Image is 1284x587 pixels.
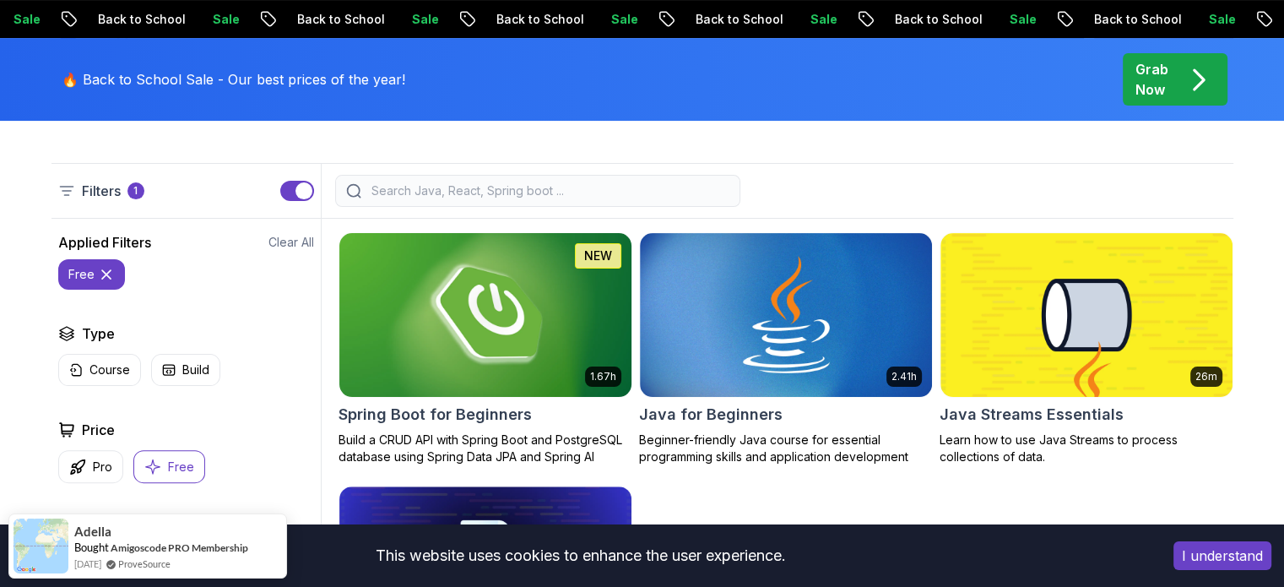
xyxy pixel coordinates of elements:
[1156,11,1210,28] p: Sale
[111,541,248,555] a: Amigoscode PRO Membership
[940,233,1233,397] img: Java Streams Essentials card
[58,232,151,253] h2: Applied Filters
[58,450,123,483] button: Pro
[339,232,632,465] a: Spring Boot for Beginners card1.67hNEWSpring Boot for BeginnersBuild a CRUD API with Spring Boot ...
[1195,370,1217,383] p: 26m
[160,11,214,28] p: Sale
[642,11,757,28] p: Back to School
[133,450,205,483] button: Free
[58,259,125,290] button: free
[940,403,1124,427] h2: Java Streams Essentials
[443,11,558,28] p: Back to School
[639,403,783,427] h2: Java for Beginners
[168,459,194,476] p: Free
[956,11,1010,28] p: Sale
[891,370,917,383] p: 2.41h
[842,11,956,28] p: Back to School
[82,420,115,440] h2: Price
[182,361,209,378] p: Build
[58,354,141,386] button: Course
[640,233,932,397] img: Java for Beginners card
[268,234,314,251] button: Clear All
[1173,541,1271,570] button: Accept cookies
[89,361,130,378] p: Course
[133,184,138,198] p: 1
[13,537,1148,574] div: This website uses cookies to enhance the user experience.
[757,11,811,28] p: Sale
[1135,59,1168,100] p: Grab Now
[339,432,632,465] p: Build a CRUD API with Spring Boot and PostgreSQL database using Spring Data JPA and Spring AI
[339,403,532,427] h2: Spring Boot for Beginners
[940,232,1233,465] a: Java Streams Essentials card26mJava Streams EssentialsLearn how to use Java Streams to process co...
[82,181,121,201] p: Filters
[74,541,109,554] span: Bought
[639,232,933,465] a: Java for Beginners card2.41hJava for BeginnersBeginner-friendly Java course for essential program...
[1041,11,1156,28] p: Back to School
[244,11,359,28] p: Back to School
[359,11,413,28] p: Sale
[82,323,115,344] h2: Type
[151,354,220,386] button: Build
[558,11,612,28] p: Sale
[74,524,111,539] span: Adella
[584,247,612,264] p: NEW
[118,557,171,571] a: ProveSource
[62,69,405,90] p: 🔥 Back to School Sale - Our best prices of the year!
[940,432,1233,465] p: Learn how to use Java Streams to process collections of data.
[368,182,729,199] input: Search Java, React, Spring boot ...
[45,11,160,28] p: Back to School
[68,266,95,283] p: free
[74,557,101,571] span: [DATE]
[639,432,933,465] p: Beginner-friendly Java course for essential programming skills and application development
[590,370,616,383] p: 1.67h
[93,459,112,476] p: Pro
[14,519,68,573] img: provesource social proof notification image
[332,229,638,400] img: Spring Boot for Beginners card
